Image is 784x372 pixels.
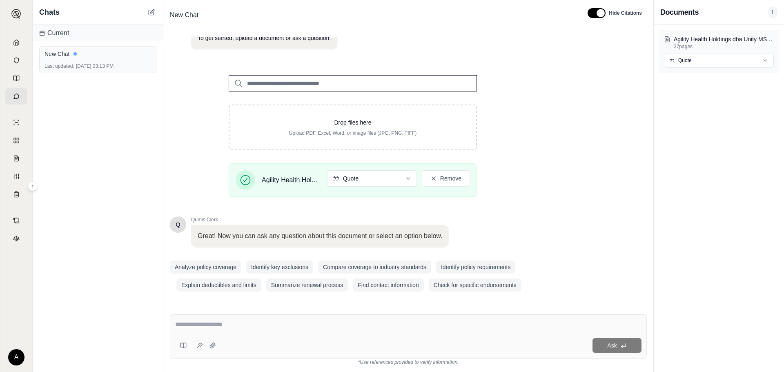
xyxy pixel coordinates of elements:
p: Agility Health Holdings dba Unity MSK - Beazley Breach Response Quote - Non-Admitted - 28-Aug-202... [674,35,774,43]
a: Single Policy [5,114,27,131]
button: Compare coverage to industry standards [318,261,431,274]
div: *Use references provided to verify information. [170,359,647,365]
p: To get started, upload a document or ask a question. [198,34,331,42]
a: Home [5,34,27,51]
div: Edit Title [167,9,578,22]
h3: Documents [660,7,699,18]
a: Custom Report [5,168,27,185]
span: Qumis Clerk [191,216,449,223]
button: Check for specific endorsements [429,278,521,292]
button: Find contact information [353,278,423,292]
p: Drop files here [243,118,463,127]
a: Policy Comparisons [5,132,27,149]
div: New Chat [45,50,151,58]
button: Identify policy requirements [436,261,515,274]
button: Summarize renewal process [266,278,348,292]
button: Expand sidebar [8,6,24,22]
p: Great! Now you can ask any question about this document or select an option below. [198,231,442,241]
a: Coverage Table [5,186,27,203]
a: Prompt Library [5,70,27,87]
div: Current [33,25,163,41]
span: Hello [176,221,180,229]
span: Ask [607,342,617,349]
button: Identify key exclusions [246,261,313,274]
span: New Chat [167,9,202,22]
a: Documents Vault [5,52,27,69]
a: Claim Coverage [5,150,27,167]
div: A [8,349,24,365]
a: Legal Search Engine [5,230,27,247]
span: Agility Health Holdings dba Unity MSK - [PERSON_NAME] Breach Response Quote - Non-Admitted - [DAT... [262,175,321,185]
span: Last updated: [45,63,74,69]
button: Analyze policy coverage [170,261,241,274]
button: Ask [592,338,641,353]
a: Contract Analysis [5,212,27,229]
p: Upload PDF, Excel, Word, or image files (JPG, PNG, TIFF) [243,130,463,136]
button: New Chat [147,7,156,17]
a: Chat [5,88,27,105]
button: Expand sidebar [28,181,38,191]
button: Remove [422,170,470,187]
div: [DATE] 03:13 PM [45,63,151,69]
p: 37 pages [674,43,774,50]
span: Chats [39,7,60,18]
button: Explain deductibles and limits [176,278,261,292]
img: Expand sidebar [11,9,21,19]
span: 1 [768,7,777,18]
button: Agility Health Holdings dba Unity MSK - [PERSON_NAME] Breach Response Quote - Non-Admitted - [DAT... [664,35,774,50]
span: Hide Citations [609,10,642,16]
